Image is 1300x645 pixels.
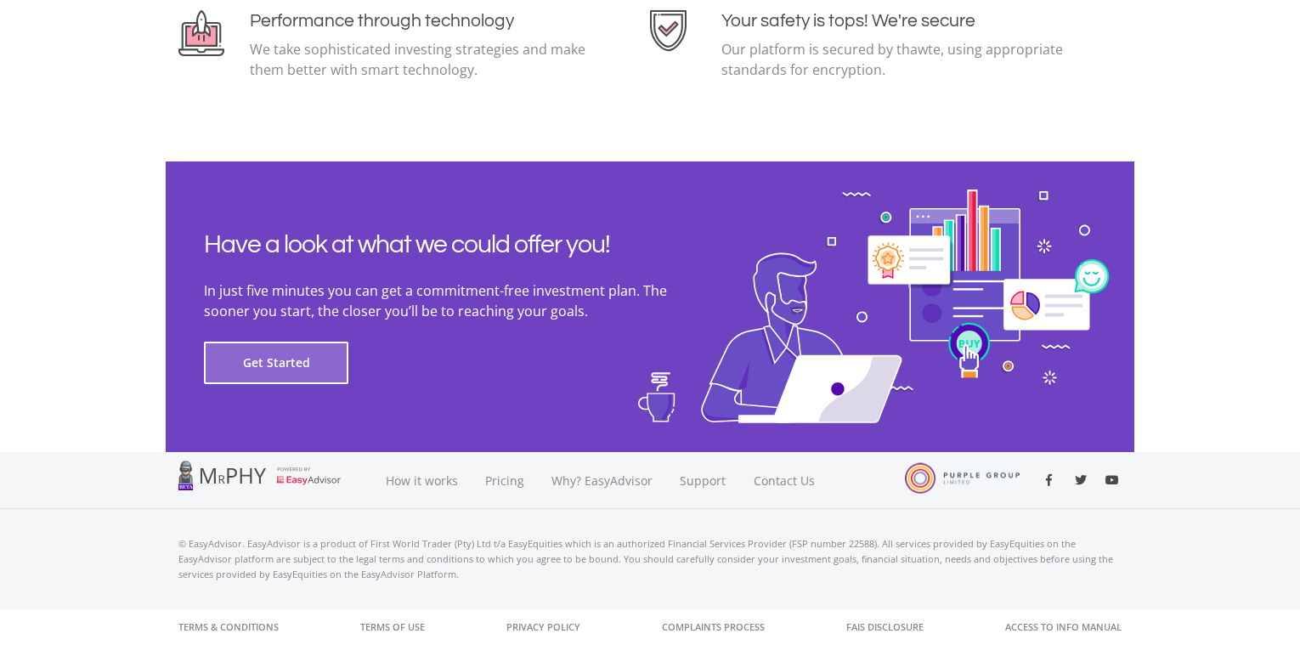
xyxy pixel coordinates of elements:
button: Get Started [204,342,348,384]
a: Support [666,452,740,509]
a: Privacy Policy [506,609,580,645]
p: In just five minutes you can get a commitment-free investment plan. The sooner you start, the clo... [204,280,714,321]
p: © EasyAdvisor. EasyAdvisor is a product of First World Trader (Pty) Ltd t/a EasyEquities which is... [178,536,1122,582]
h4: Performance through technology [250,10,596,31]
p: We take sophisticated investing strategies and make them better with smart technology. [250,39,596,80]
a: Terms & Conditions [178,609,279,645]
a: Terms of Use [360,609,425,645]
a: Access to Info Manual [1005,609,1122,645]
a: Complaints Process [662,609,765,645]
a: Why? EasyAdvisor [538,452,666,509]
a: Pricing [472,452,538,509]
a: How it works [372,452,472,509]
a: FAIS Disclosure [846,609,924,645]
a: Contact Us [740,452,830,509]
h4: Your safety is tops! We're secure [721,10,1067,31]
h2: Have a look at what we could offer you! [204,229,714,260]
p: Our platform is secured by thawte, using appropriate standards for encryption. [721,39,1067,80]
